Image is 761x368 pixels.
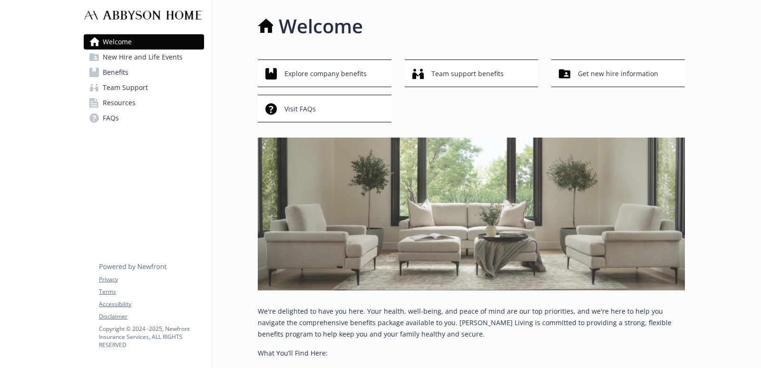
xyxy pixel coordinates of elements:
[84,34,204,50] a: Welcome
[84,50,204,65] a: New Hire and Life Events
[431,65,504,83] span: Team support benefits
[258,348,685,359] p: What You’ll Find Here:
[103,95,136,110] span: Resources
[99,325,204,349] p: Copyright © 2024 - 2025 , Newfront Insurance Services, ALL RIGHTS RESERVED
[103,34,132,50] span: Welcome
[284,100,316,118] span: Visit FAQs
[103,80,148,95] span: Team Support
[99,312,204,321] a: Disclaimer
[103,65,128,80] span: Benefits
[103,110,119,126] span: FAQs
[258,306,685,340] p: We're delighted to have you here. Your health, well-being, and peace of mind are our top prioriti...
[258,95,391,122] button: Visit FAQs
[284,65,367,83] span: Explore company benefits
[84,80,204,95] a: Team Support
[99,288,204,296] a: Terms
[258,138,685,290] img: overview page banner
[103,50,183,65] span: New Hire and Life Events
[551,60,685,87] button: Get new hire information
[279,12,363,40] h1: Welcome
[578,65,658,83] span: Get new hire information
[84,65,204,80] a: Benefits
[99,300,204,308] a: Accessibility
[405,60,538,87] button: Team support benefits
[258,60,391,87] button: Explore company benefits
[84,110,204,126] a: FAQs
[99,275,204,284] a: Privacy
[84,95,204,110] a: Resources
